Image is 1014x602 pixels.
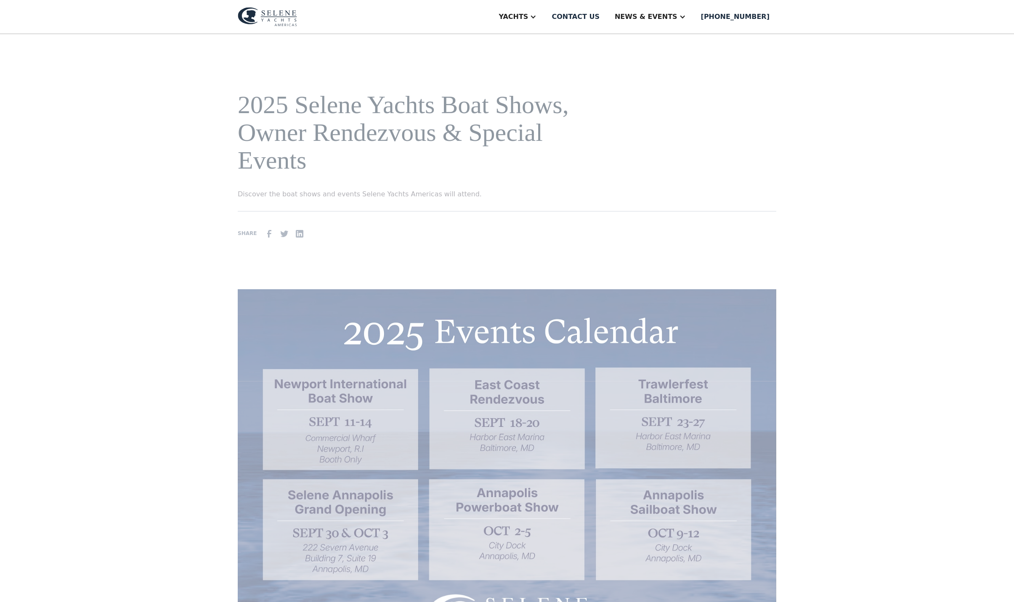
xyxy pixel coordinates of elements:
div: Contact us [552,12,600,22]
img: logo [238,7,297,26]
div: SHARE [238,230,257,237]
h1: 2025 Selene Yachts Boat Shows, Owner Rendezvous & Special Events [238,91,588,174]
p: Discover the boat shows and events Selene Yachts Americas will attend. [238,189,588,199]
img: facebook [264,229,274,239]
div: Yachts [499,12,528,22]
img: Twitter [279,229,289,239]
div: [PHONE_NUMBER] [701,12,770,22]
div: News & EVENTS [615,12,677,22]
img: Linkedin [295,229,305,239]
